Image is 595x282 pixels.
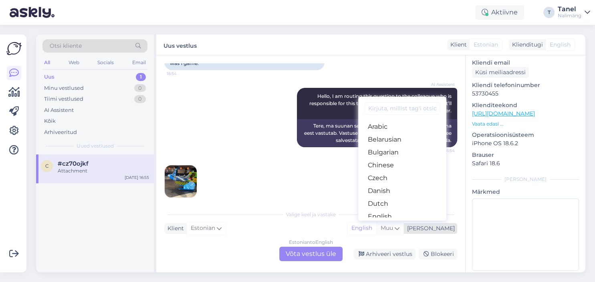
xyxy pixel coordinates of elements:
p: Märkmed [472,188,579,196]
p: iPhone OS 18.6.2 [472,139,579,148]
a: TanelNalimäng [558,6,590,19]
div: English [347,222,376,234]
div: 1 [136,73,146,81]
div: Uus [44,73,54,81]
span: Estonian [474,41,498,49]
div: Estonian to English [289,239,333,246]
p: Brauser [472,151,579,159]
a: Arabic [358,120,446,133]
a: Chinese [358,159,446,172]
a: Bulgarian [358,146,446,159]
div: Web [67,57,81,68]
a: [URL][DOMAIN_NAME] [472,110,535,117]
div: Minu vestlused [44,84,84,92]
div: Küsi meiliaadressi [472,67,529,78]
div: Tiimi vestlused [44,95,83,103]
div: Nalimäng [558,12,581,19]
div: 0 [134,84,146,92]
span: Hello, I am routing this question to the colleague who is responsible for this topic. The reply m... [309,93,453,114]
div: Aktiivne [475,5,524,20]
img: Askly Logo [6,41,22,56]
a: Dutch [358,197,446,210]
div: [DATE] 16:55 [125,174,149,181]
p: Operatsioonisüsteem [472,131,579,139]
a: English [358,210,446,223]
p: Kliendi email [472,59,579,67]
div: Arhiveeri vestlus [354,249,415,260]
div: Arhiveeritud [44,128,77,136]
span: Muu [381,224,393,231]
span: Estonian [191,224,215,233]
div: Võta vestlus üle [279,247,343,261]
div: Tanel [558,6,581,12]
div: T [543,7,555,18]
div: AI Assistent [44,106,74,114]
img: Attachment [165,165,197,197]
p: Klienditeekond [472,101,579,110]
div: 0 [134,95,146,103]
span: AI Assistent [425,81,455,87]
a: Danish [358,185,446,197]
div: Socials [96,57,115,68]
div: Valige keel ja vastake [164,211,457,218]
span: Otsi kliente [50,42,82,50]
div: Klient [164,224,184,233]
div: [PERSON_NAME] [404,224,455,233]
p: Safari 18.6 [472,159,579,168]
p: Kliendi telefoninumber [472,81,579,89]
div: Tere, ma suunan selle küsimuse kolleegile, kes selle teema eest vastutab. Vastuse saamine võib ve... [297,119,457,147]
span: c [45,163,49,169]
div: Klienditugi [509,41,543,49]
span: #cz70ojkf [58,160,89,167]
a: Czech [358,172,446,185]
label: Uus vestlus [163,39,197,50]
p: 53730455 [472,89,579,98]
p: Vaata edasi ... [472,120,579,128]
span: Uued vestlused [77,142,114,150]
div: Klient [447,41,467,49]
div: Attachment [58,167,149,174]
span: 16:54 [167,71,197,77]
div: [PERSON_NAME] [472,176,579,183]
span: 16:55 [167,198,197,204]
div: Blokeeri [419,249,457,260]
input: Kirjuta, millist tag'i otsid [365,102,440,115]
div: All [42,57,52,68]
div: Email [131,57,147,68]
a: Belarusian [358,133,446,146]
span: English [550,41,571,49]
div: Kõik [44,117,56,125]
